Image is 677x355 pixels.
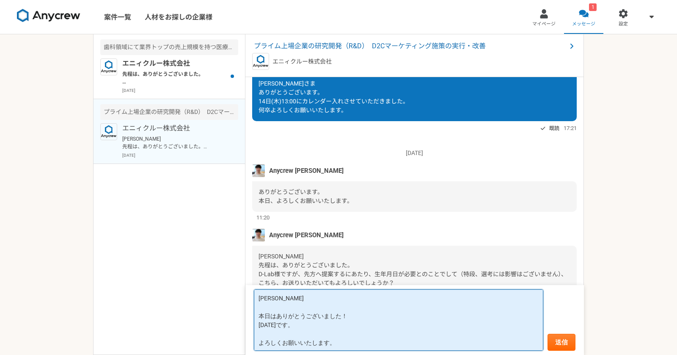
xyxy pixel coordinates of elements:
[252,149,577,158] p: [DATE]
[254,289,543,351] textarea: [PERSON_NAME] 本日はありがとうございました！ [DATE]です。 よろしくお願いいたします。
[564,124,577,132] span: 17:21
[100,58,117,75] img: logo_text_blue_01.png
[100,104,238,120] div: プライム上場企業の研究開発（R&D） D2Cマーケティング施策の実行・改善
[122,70,227,86] p: 先程は、ありがとうございました。 先方へご提案へと移らせていただいておりますので、週明けに進捗をお伝えさせて頂きます。 引き続きどうぞよろしくお願いいたします。
[259,253,567,286] span: [PERSON_NAME] 先程は、ありがとうございました。 D-Lab様ですが、先方へ提案するにあたり、生年月日が必要とのことでして（特段、選考には影響はございません）、こちら、お送りいただい...
[269,230,344,240] span: Anycrew [PERSON_NAME]
[259,189,353,204] span: ありがとうございます。 本日、よろしくお願いいたします。
[122,87,238,94] p: [DATE]
[572,21,595,28] span: メッセージ
[259,80,409,114] span: [PERSON_NAME]さま ありがとうございます。 14日(木)13:00にカレンダー入れさせていただきました。 何卒よろしくお願いいたします。
[122,123,227,133] p: エニィクルー株式会社
[122,58,227,69] p: エニィクルー株式会社
[548,334,575,351] button: 送信
[589,3,597,11] div: 1
[252,229,265,241] img: %E3%83%95%E3%82%9A%E3%83%AD%E3%83%95%E3%82%A3%E3%83%BC%E3%83%AB%E7%94%BB%E5%83%8F%E3%81%AE%E3%82%...
[122,135,227,150] p: [PERSON_NAME] 先程は、ありがとうございました。 D-Lab様ですが、先方へ提案するにあたり、生年月日が必要とのことでして（特段、選考には影響はございません）、こちら、お送りいただい...
[100,39,238,55] div: 歯科領域にて業界トップの売上規模を持つ医療法人 マーケティングアドバイザー
[252,53,269,70] img: logo_text_blue_01.png
[269,166,344,175] span: Anycrew [PERSON_NAME]
[100,123,117,140] img: logo_text_blue_01.png
[17,9,80,22] img: 8DqYSo04kwAAAAASUVORK5CYII=
[254,41,567,51] span: プライム上場企業の研究開発（R&D） D2Cマーケティング施策の実行・改善
[619,21,628,28] span: 設定
[252,164,265,177] img: %E3%83%95%E3%82%9A%E3%83%AD%E3%83%95%E3%82%A3%E3%83%BC%E3%83%AB%E7%94%BB%E5%83%8F%E3%81%AE%E3%82%...
[122,152,238,158] p: [DATE]
[532,21,556,28] span: マイページ
[549,123,559,133] span: 既読
[256,214,270,222] span: 11:20
[272,57,332,66] p: エニィクルー株式会社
